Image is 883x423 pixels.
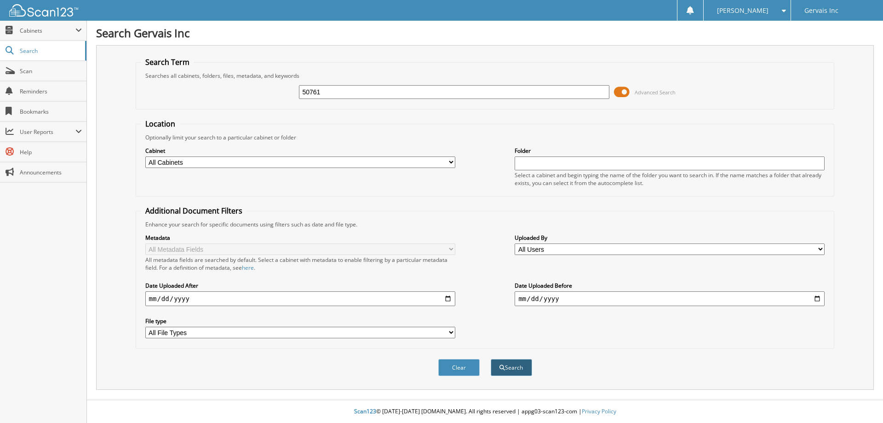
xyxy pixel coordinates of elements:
label: Metadata [145,234,455,242]
span: Advanced Search [635,89,676,96]
div: Searches all cabinets, folders, files, metadata, and keywords [141,72,830,80]
h1: Search Gervais Inc [96,25,874,41]
span: Scan123 [354,407,376,415]
span: Cabinets [20,27,75,35]
span: [PERSON_NAME] [717,8,768,13]
div: Optionally limit your search to a particular cabinet or folder [141,133,830,141]
label: Date Uploaded After [145,282,455,290]
span: Bookmarks [20,108,82,116]
div: Enhance your search for specific documents using filters such as date and file type. [141,220,830,228]
label: Date Uploaded Before [515,282,825,290]
div: Select a cabinet and begin typing the name of the folder you want to search in. If the name match... [515,171,825,187]
label: Folder [515,147,825,155]
span: Gervais Inc [804,8,838,13]
div: © [DATE]-[DATE] [DOMAIN_NAME]. All rights reserved | appg03-scan123-com | [87,400,883,423]
input: end [515,291,825,306]
span: User Reports [20,128,75,136]
a: here [242,264,254,272]
button: Search [491,359,532,376]
span: Scan [20,67,82,75]
div: All metadata fields are searched by default. Select a cabinet with metadata to enable filtering b... [145,256,455,272]
legend: Search Term [141,57,194,67]
span: Reminders [20,87,82,95]
a: Privacy Policy [582,407,616,415]
button: Clear [438,359,480,376]
legend: Additional Document Filters [141,206,247,216]
label: File type [145,317,455,325]
input: start [145,291,455,306]
legend: Location [141,119,180,129]
img: scan123-logo-white.svg [9,4,78,17]
span: Announcements [20,168,82,176]
label: Cabinet [145,147,455,155]
span: Search [20,47,80,55]
label: Uploaded By [515,234,825,242]
iframe: Chat Widget [837,379,883,423]
span: Help [20,148,82,156]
